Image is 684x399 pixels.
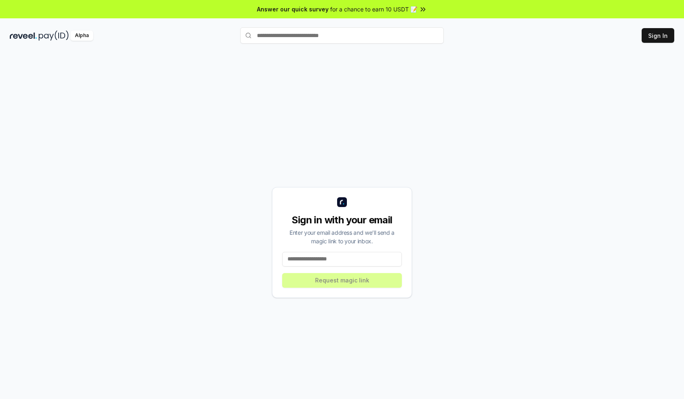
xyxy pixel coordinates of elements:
[282,228,402,245] div: Enter your email address and we’ll send a magic link to your inbox.
[642,28,674,43] button: Sign In
[337,197,347,207] img: logo_small
[330,5,417,13] span: for a chance to earn 10 USDT 📝
[10,31,37,41] img: reveel_dark
[282,214,402,227] div: Sign in with your email
[257,5,329,13] span: Answer our quick survey
[70,31,93,41] div: Alpha
[39,31,69,41] img: pay_id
